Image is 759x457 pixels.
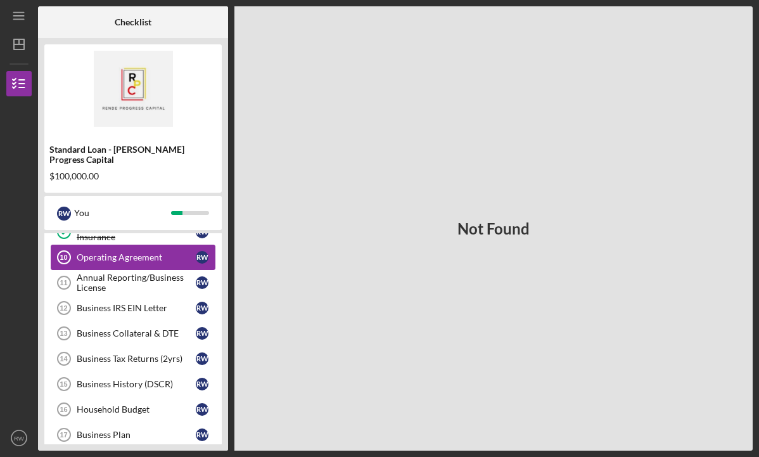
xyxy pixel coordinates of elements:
div: Annual Reporting/Business License [77,273,196,293]
div: $100,000.00 [49,171,217,181]
div: R W [196,276,208,289]
div: Operating Agreement [77,252,196,262]
tspan: 11 [60,279,67,286]
tspan: 14 [60,355,68,363]
div: Business Plan [77,430,196,440]
tspan: 10 [60,254,67,261]
tspan: 13 [60,330,67,337]
a: 14Business Tax Returns (2yrs)RW [51,346,215,371]
div: R W [196,327,208,340]
div: R W [196,302,208,314]
h3: Not Found [457,220,530,238]
a: 12Business IRS EIN LetterRW [51,295,215,321]
a: 16Household BudgetRW [51,397,215,422]
a: 10Operating AgreementRW [51,245,215,270]
div: Standard Loan - [PERSON_NAME] Progress Capital [49,145,217,165]
div: R W [196,378,208,390]
tspan: 15 [60,380,67,388]
div: Household Budget [77,404,196,415]
img: Product logo [44,51,222,127]
div: Business IRS EIN Letter [77,303,196,313]
div: Business History (DSCR) [77,379,196,389]
button: RW [6,425,32,451]
text: RW [14,435,25,442]
div: You [74,202,171,224]
tspan: 16 [60,406,67,413]
div: Business Tax Returns (2yrs) [77,354,196,364]
b: Checklist [115,17,151,27]
div: R W [196,352,208,365]
a: 11Annual Reporting/Business LicenseRW [51,270,215,295]
div: R W [196,428,208,441]
tspan: 17 [60,431,67,439]
div: R W [196,403,208,416]
a: 13Business Collateral & DTERW [51,321,215,346]
div: R W [57,207,71,221]
a: 17Business PlanRW [51,422,215,447]
tspan: 12 [60,304,67,312]
a: 15Business History (DSCR)RW [51,371,215,397]
div: R W [196,251,208,264]
div: Business Collateral & DTE [77,328,196,338]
